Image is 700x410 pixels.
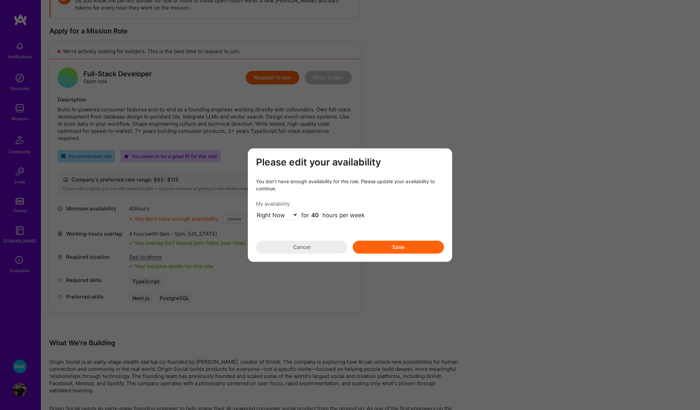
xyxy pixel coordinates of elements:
[256,240,347,253] button: Cancel
[248,148,452,262] div: modal
[353,240,444,253] button: Save
[301,211,365,220] div: for hours per week
[256,200,444,207] div: My availability
[311,211,321,220] input: XX
[256,157,444,168] h3: Please edit your availability
[256,177,444,192] div: You don’t have enough availability for this role. Please update your availability to continue.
